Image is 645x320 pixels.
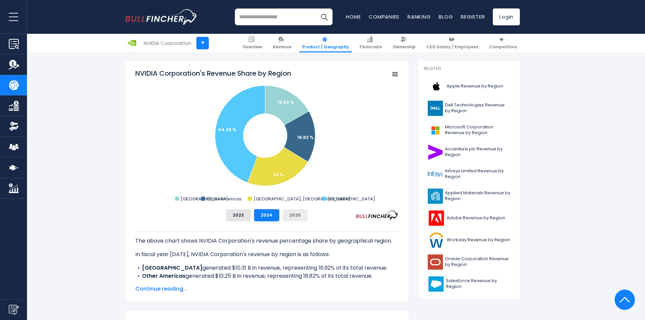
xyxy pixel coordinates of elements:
[142,264,202,272] b: [GEOGRAPHIC_DATA]
[424,231,515,249] a: Workday Revenue by Region
[445,146,511,158] span: Accenture plc Revenue by Region
[135,237,398,245] p: The above chart shows NVIDIA Corporation's revenue percentage share by geographical region.
[447,83,503,89] span: Apple Revenue by Region
[446,278,511,290] span: Salesforce Revenue by Region
[461,13,485,20] a: Register
[297,134,314,141] text: 16.82 %
[428,101,443,116] img: DELL logo
[423,34,481,52] a: CEO Salary / Employees
[196,37,209,49] a: +
[125,36,138,49] img: NVDA logo
[302,44,349,50] span: Product / Geography
[486,34,520,52] a: Competitors
[135,280,398,296] li: generated $13.41 B in revenue, representing 22% of its total revenue.
[447,237,510,243] span: Workday Revenue by Region
[445,256,511,268] span: Oracle Corporation Revenue by Region
[424,121,515,140] a: Microsoft Corporation Revenue by Region
[445,168,511,180] span: Infosys Limited Revenue by Region
[254,209,279,221] button: 2024
[299,34,352,52] a: Product / Geography
[428,254,443,270] img: ORCL logo
[144,39,191,47] div: NVIDIA Corporation
[424,187,515,205] a: Applied Materials Revenue by Region
[428,189,443,204] img: AMAT logo
[135,69,398,204] svg: NVIDIA Corporation's Revenue Share by Region
[424,253,515,271] a: Oracle Corporation Revenue by Region
[428,211,445,226] img: ADBE logo
[218,126,236,133] text: 44.26 %
[125,9,198,25] img: bullfincher logo
[273,44,291,50] span: Revenue
[428,232,445,248] img: WDAY logo
[493,8,520,25] a: Login
[283,209,308,221] button: 2025
[254,196,350,202] text: [GEOGRAPHIC_DATA], [GEOGRAPHIC_DATA]
[135,69,291,78] tspan: NVIDIA Corporation's Revenue Share by Region
[424,143,515,162] a: Accenture plc Revenue by Region
[390,34,419,52] a: Ownership
[278,99,294,105] text: 16.92 %
[226,209,251,221] button: 2023
[428,79,445,94] img: AAPL logo
[360,44,382,50] span: Financials
[447,215,505,221] span: Adobe Revenue by Region
[142,272,186,280] b: Other Americas
[408,13,430,20] a: Ranking
[142,280,265,288] b: [GEOGRAPHIC_DATA], [GEOGRAPHIC_DATA]
[428,276,444,292] img: CRM logo
[424,165,515,183] a: Infosys Limited Revenue by Region
[424,275,515,293] a: Salesforce Revenue by Region
[357,34,385,52] a: Financials
[125,9,198,25] a: Go to homepage
[439,13,453,20] a: Blog
[489,44,517,50] span: Competitors
[428,123,443,138] img: MSFT logo
[328,196,375,202] text: [GEOGRAPHIC_DATA]
[207,196,242,202] text: Other Americas
[240,34,265,52] a: Overview
[135,250,398,259] p: In fiscal year [DATE], NVIDIA Corporation's revenue by region is as follows:
[270,34,295,52] a: Revenue
[135,272,398,280] li: generated $10.25 B in revenue, representing 16.82% of its total revenue.
[426,44,478,50] span: CEO Salary / Employees
[316,8,333,25] button: Search
[135,264,398,272] li: generated $10.31 B in revenue, representing 16.92% of its total revenue.
[346,13,361,20] a: Home
[428,167,443,182] img: INFY logo
[273,171,284,178] text: 22 %
[424,99,515,118] a: Dell Technologies Revenue by Region
[428,145,443,160] img: ACN logo
[445,124,511,136] span: Microsoft Corporation Revenue by Region
[9,121,19,131] img: Ownership
[424,77,515,96] a: Apple Revenue by Region
[445,102,511,114] span: Dell Technologies Revenue by Region
[135,285,398,293] span: Continue reading...
[181,196,228,202] text: [GEOGRAPHIC_DATA]
[445,190,511,202] span: Applied Materials Revenue by Region
[243,44,262,50] span: Overview
[424,209,515,227] a: Adobe Revenue by Region
[369,13,399,20] a: Companies
[393,44,416,50] span: Ownership
[424,66,515,72] p: Related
